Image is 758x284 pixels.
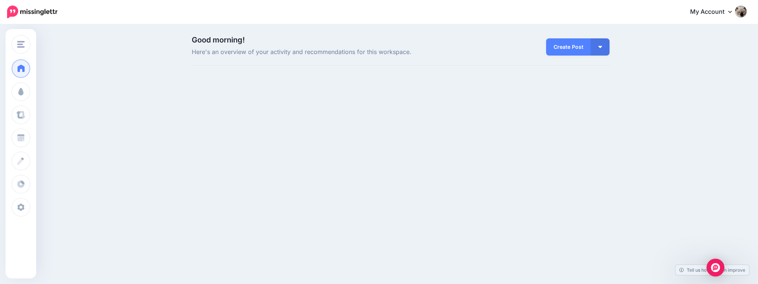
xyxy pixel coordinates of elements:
a: My Account [683,3,747,21]
span: Good morning! [192,35,245,44]
img: menu.png [17,41,25,48]
a: Create Post [546,38,591,56]
img: arrow-down-white.png [598,46,602,48]
img: Missinglettr [7,6,57,18]
div: Open Intercom Messenger [707,259,724,277]
a: Tell us how we can improve [676,265,749,275]
span: Here's an overview of your activity and recommendations for this workspace. [192,47,467,57]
